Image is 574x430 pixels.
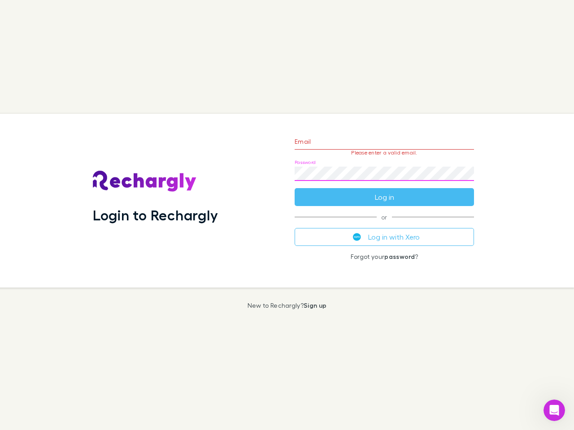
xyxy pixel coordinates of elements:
[295,188,474,206] button: Log in
[295,253,474,260] p: Forgot your ?
[93,171,197,192] img: Rechargly's Logo
[93,206,218,224] h1: Login to Rechargly
[248,302,327,309] p: New to Rechargly?
[544,400,565,421] iframe: Intercom live chat
[295,150,474,156] p: Please enter a valid email.
[295,228,474,246] button: Log in with Xero
[353,233,361,241] img: Xero's logo
[384,253,415,260] a: password
[304,301,326,309] a: Sign up
[295,159,316,166] label: Password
